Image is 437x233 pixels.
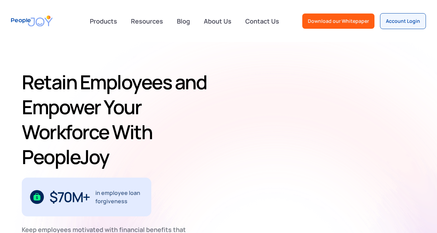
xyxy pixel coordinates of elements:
a: Blog [173,14,194,29]
div: 1 / 3 [22,178,151,216]
h1: Retain Employees and Empower Your Workforce With PeopleJoy [22,70,224,169]
a: Contact Us [241,14,283,29]
div: $70M+ [49,191,90,203]
a: home [11,11,53,31]
div: Download our Whitepaper [308,18,369,25]
a: About Us [200,14,236,29]
a: Account Login [380,13,426,29]
div: in employee loan forgiveness [95,189,143,205]
a: Resources [127,14,167,29]
a: Download our Whitepaper [302,14,374,29]
div: Account Login [386,18,420,25]
div: Products [86,14,121,28]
